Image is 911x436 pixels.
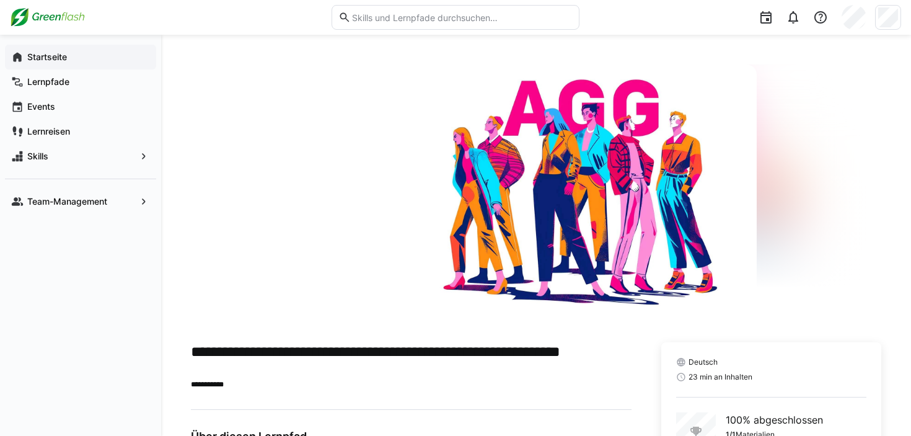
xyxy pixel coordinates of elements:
[726,412,823,427] p: 100% abgeschlossen
[689,357,718,367] span: Deutsch
[689,372,752,382] span: 23 min an Inhalten
[351,12,573,23] input: Skills und Lernpfade durchsuchen…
